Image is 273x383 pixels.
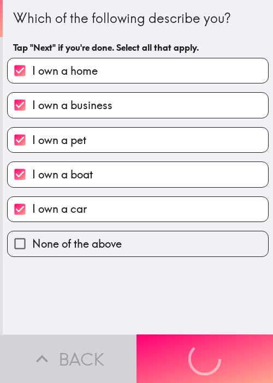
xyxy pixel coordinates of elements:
h6: Tap "Next" if you're done. Select all that apply. [13,41,263,53]
span: None of the above [32,236,122,252]
span: I own a business [32,98,112,113]
span: I own a home [32,63,98,79]
button: I own a business [8,93,268,117]
span: I own a car [32,201,87,217]
span: I own a boat [32,167,93,182]
div: Which of the following describe you? [13,9,263,28]
button: None of the above [8,231,268,256]
button: I own a boat [8,162,268,187]
button: I own a car [8,197,268,222]
span: I own a pet [32,133,86,148]
button: I own a home [8,58,268,83]
button: I own a pet [8,128,268,152]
